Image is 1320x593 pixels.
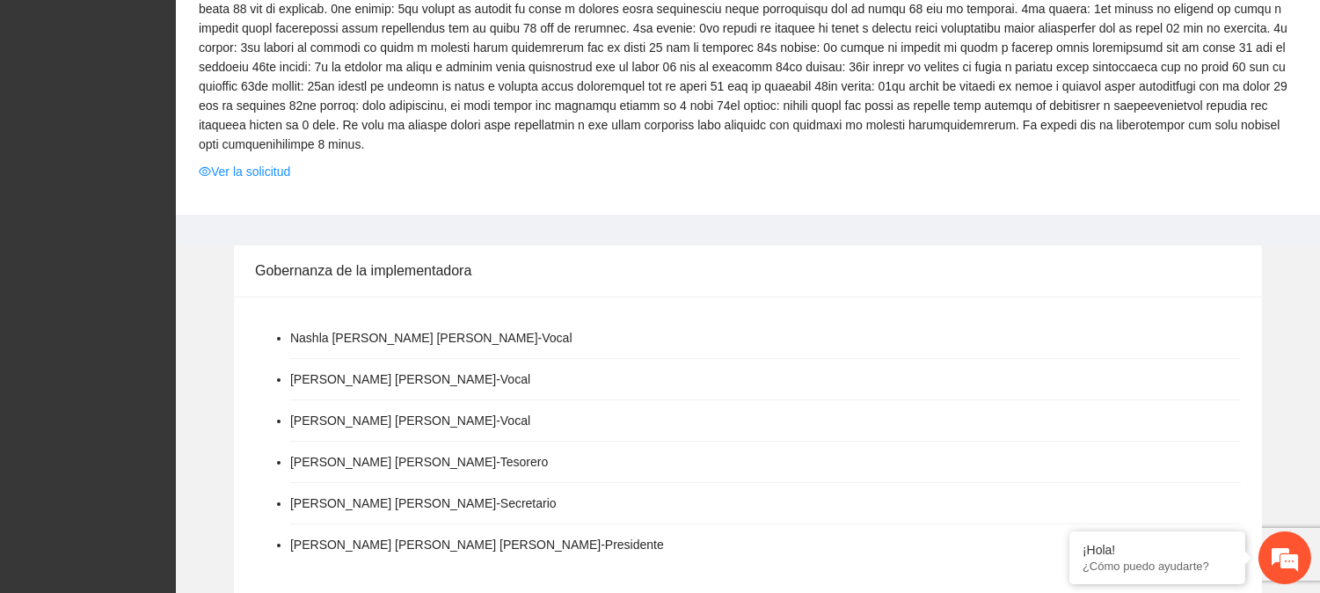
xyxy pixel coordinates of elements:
textarea: Escriba su mensaje y pulse “Intro” [9,401,335,463]
li: [PERSON_NAME] [PERSON_NAME] - Secretario [290,494,557,513]
div: Minimizar ventana de chat en vivo [288,9,331,51]
a: eyeVer la solicitud [199,162,290,181]
span: eye [199,165,211,178]
li: [PERSON_NAME] [PERSON_NAME] - Vocal [290,370,530,389]
li: [PERSON_NAME] [PERSON_NAME] [PERSON_NAME] - Presidente [290,535,664,554]
li: [PERSON_NAME] [PERSON_NAME] - Vocal [290,411,530,430]
span: Estamos en línea. [102,195,243,373]
li: Nashla [PERSON_NAME] [PERSON_NAME] - Vocal [290,328,572,348]
li: [PERSON_NAME] [PERSON_NAME] - Tesorero [290,452,548,472]
div: ¡Hola! [1083,543,1232,557]
div: Gobernanza de la implementadora [255,245,1241,296]
div: Chatee con nosotros ahora [91,90,295,113]
p: ¿Cómo puedo ayudarte? [1083,560,1232,573]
